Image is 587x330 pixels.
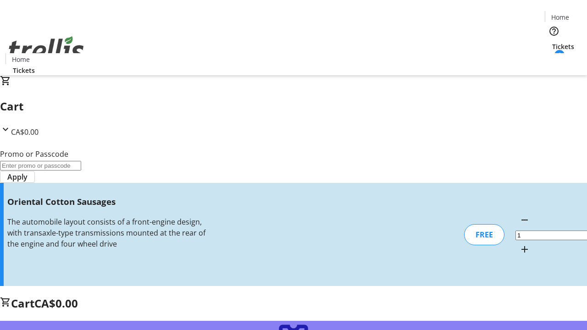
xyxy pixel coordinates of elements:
button: Cart [545,51,563,70]
span: Tickets [13,66,35,75]
button: Decrement by one [515,211,534,229]
h3: Oriental Cotton Sausages [7,195,208,208]
span: Apply [7,171,28,182]
button: Help [545,22,563,40]
span: Tickets [552,42,574,51]
a: Tickets [545,42,581,51]
span: Home [12,55,30,64]
span: CA$0.00 [34,296,78,311]
a: Tickets [6,66,42,75]
div: The automobile layout consists of a front-engine design, with transaxle-type transmissions mounte... [7,216,208,249]
span: Home [551,12,569,22]
a: Home [6,55,35,64]
div: FREE [464,224,504,245]
img: Orient E2E Organization 6gpDXDcFQ4's Logo [6,26,87,72]
button: Increment by one [515,240,534,258]
a: Home [545,12,575,22]
span: CA$0.00 [11,127,39,137]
